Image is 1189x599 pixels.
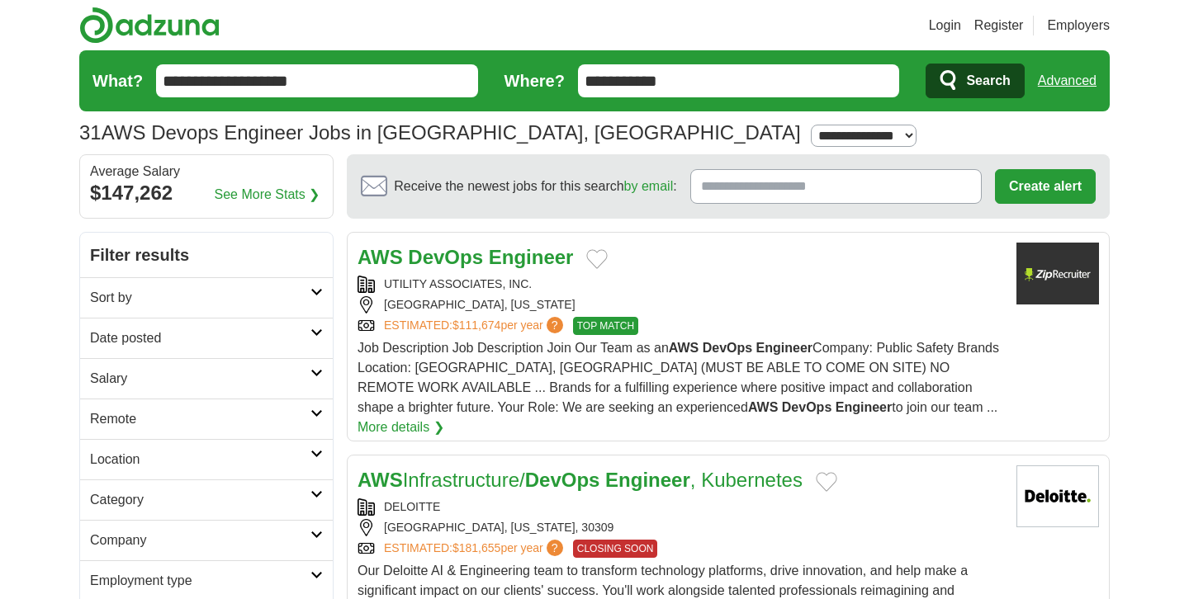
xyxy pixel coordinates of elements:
[90,490,310,510] h2: Category
[384,317,566,335] a: ESTIMATED:$111,674per year?
[816,472,837,492] button: Add to favorite jobs
[358,296,1003,314] div: [GEOGRAPHIC_DATA], [US_STATE]
[995,169,1096,204] button: Create alert
[358,519,1003,536] div: [GEOGRAPHIC_DATA], [US_STATE], 30309
[358,246,403,268] strong: AWS
[80,439,333,479] a: Location
[80,479,333,520] a: Category
[90,165,323,178] div: Average Salary
[525,469,600,491] strong: DevOps
[358,469,403,491] strong: AWS
[1016,243,1099,304] img: Company logo
[90,571,310,591] h2: Employment type
[573,317,638,335] span: TOP MATCH
[929,16,961,35] a: Login
[703,341,752,355] strong: DevOps
[90,328,310,348] h2: Date posted
[573,540,658,558] span: CLOSING SOON
[669,341,699,355] strong: AWS
[90,288,310,308] h2: Sort by
[489,246,574,268] strong: Engineer
[1016,465,1099,527] img: Deloitte logo
[547,540,563,556] span: ?
[79,121,801,144] h1: AWS Devops Engineer Jobs in [GEOGRAPHIC_DATA], [GEOGRAPHIC_DATA]
[756,341,812,355] strong: Engineer
[1038,64,1097,97] a: Advanced
[504,68,565,93] label: Where?
[452,541,500,554] span: $181,655
[80,399,333,439] a: Remote
[90,178,323,208] div: $147,262
[547,317,563,333] span: ?
[215,185,320,205] a: See More Stats ❯
[80,520,333,560] a: Company
[394,177,676,196] span: Receive the newest jobs for this search :
[80,277,333,318] a: Sort by
[90,531,310,550] h2: Company
[92,68,143,93] label: What?
[80,318,333,358] a: Date posted
[624,179,674,193] a: by email
[358,341,999,414] span: Job Description Job Description Join Our Team as an Company: Public Safety Brands Location: [GEOG...
[358,469,803,491] a: AWSInfrastructure/DevOps Engineer, Kubernetes
[80,233,333,277] h2: Filter results
[90,450,310,469] h2: Location
[358,276,1003,293] div: UTILITY ASSOCIATES, INC.
[782,400,831,414] strong: DevOps
[79,118,102,148] span: 31
[90,409,310,429] h2: Remote
[408,246,483,268] strong: DevOps
[836,400,892,414] strong: Engineer
[586,249,608,269] button: Add to favorite jobs
[358,246,573,268] a: AWS DevOps Engineer
[79,7,220,44] img: Adzuna logo
[358,417,444,437] a: More details ❯
[384,540,566,558] a: ESTIMATED:$181,655per year?
[966,64,1010,97] span: Search
[605,469,690,491] strong: Engineer
[90,369,310,389] h2: Salary
[384,500,440,513] a: DELOITTE
[1047,16,1110,35] a: Employers
[926,64,1024,98] button: Search
[80,358,333,399] a: Salary
[452,318,500,332] span: $111,674
[974,16,1024,35] a: Register
[748,400,778,414] strong: AWS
